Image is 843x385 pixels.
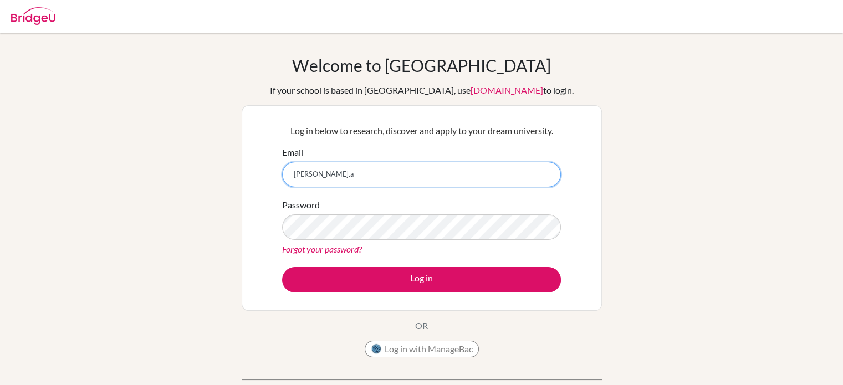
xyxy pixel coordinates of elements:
[471,85,543,95] a: [DOMAIN_NAME]
[282,124,561,137] p: Log in below to research, discover and apply to your dream university.
[11,7,55,25] img: Bridge-U
[282,198,320,212] label: Password
[365,341,479,357] button: Log in with ManageBac
[282,244,362,254] a: Forgot your password?
[292,55,551,75] h1: Welcome to [GEOGRAPHIC_DATA]
[270,84,574,97] div: If your school is based in [GEOGRAPHIC_DATA], use to login.
[415,319,428,332] p: OR
[282,146,303,159] label: Email
[282,267,561,292] button: Log in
